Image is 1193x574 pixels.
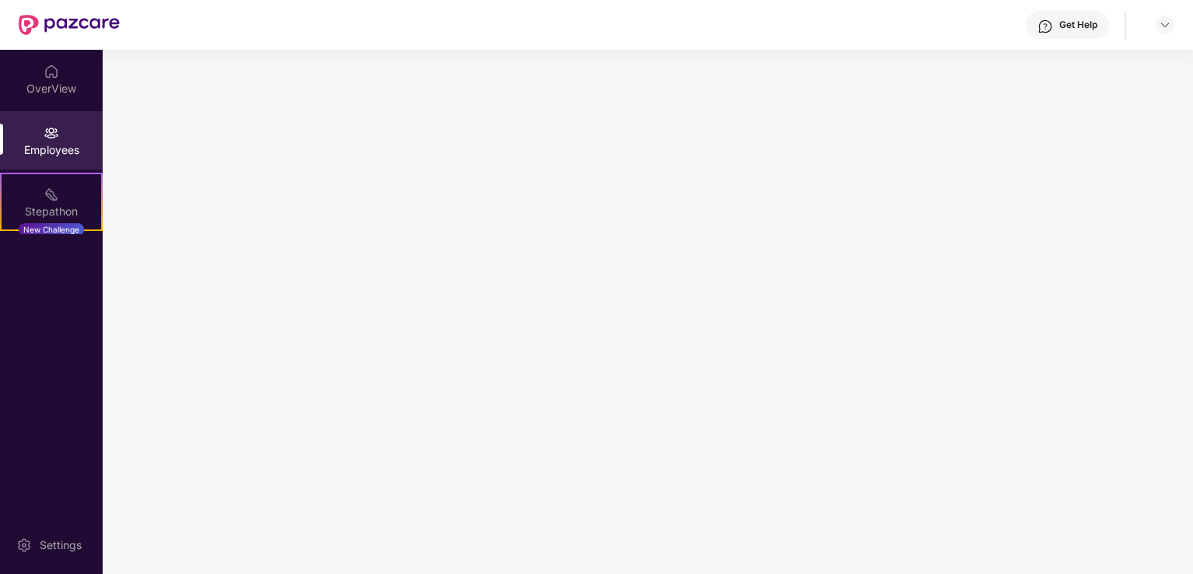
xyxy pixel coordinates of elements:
[2,204,101,219] div: Stepathon
[44,187,59,202] img: svg+xml;base64,PHN2ZyB4bWxucz0iaHR0cDovL3d3dy53My5vcmcvMjAwMC9zdmciIHdpZHRoPSIyMSIgaGVpZ2h0PSIyMC...
[1059,19,1097,31] div: Get Help
[19,15,120,35] img: New Pazcare Logo
[1037,19,1053,34] img: svg+xml;base64,PHN2ZyBpZD0iSGVscC0zMngzMiIgeG1sbnM9Imh0dHA6Ly93d3cudzMub3JnLzIwMDAvc3ZnIiB3aWR0aD...
[19,223,84,236] div: New Challenge
[44,64,59,79] img: svg+xml;base64,PHN2ZyBpZD0iSG9tZSIgeG1sbnM9Imh0dHA6Ly93d3cudzMub3JnLzIwMDAvc3ZnIiB3aWR0aD0iMjAiIG...
[1159,19,1171,31] img: svg+xml;base64,PHN2ZyBpZD0iRHJvcGRvd24tMzJ4MzIiIHhtbG5zPSJodHRwOi8vd3d3LnczLm9yZy8yMDAwL3N2ZyIgd2...
[16,537,32,553] img: svg+xml;base64,PHN2ZyBpZD0iU2V0dGluZy0yMHgyMCIgeG1sbnM9Imh0dHA6Ly93d3cudzMub3JnLzIwMDAvc3ZnIiB3aW...
[44,125,59,141] img: svg+xml;base64,PHN2ZyBpZD0iRW1wbG95ZWVzIiB4bWxucz0iaHR0cDovL3d3dy53My5vcmcvMjAwMC9zdmciIHdpZHRoPS...
[35,537,86,553] div: Settings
